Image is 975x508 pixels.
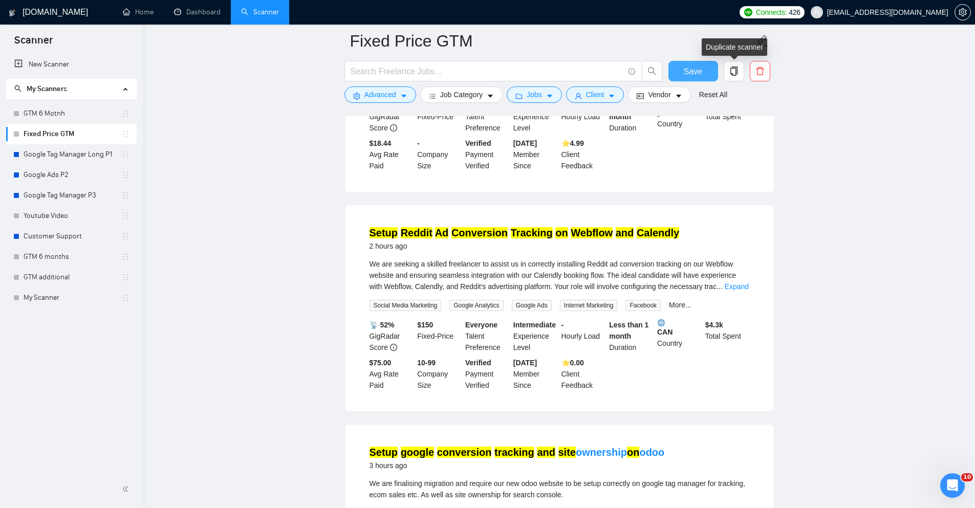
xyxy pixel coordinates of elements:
div: Client Feedback [559,357,608,391]
button: setting [955,4,971,20]
span: Google Analytics [449,300,503,311]
b: ⭐️ 4.99 [561,139,584,147]
div: Avg Rate Paid [367,357,416,391]
span: caret-down [487,92,494,100]
span: search [642,67,662,76]
span: Vendor [648,89,670,100]
span: My Scanners [27,84,67,93]
a: New Scanner [14,54,128,75]
b: Less than 1 month [609,321,648,340]
li: New Scanner [6,54,137,75]
span: Jobs [527,89,542,100]
a: Fixed Price GTM [24,124,121,144]
b: $18.44 [370,139,392,147]
a: My Scanner [24,288,121,308]
span: idcard [637,92,644,100]
div: Experience Level [511,319,559,353]
b: CAN [657,319,701,336]
mark: and [616,227,634,238]
span: holder [121,253,129,261]
span: My Scanners [14,84,67,93]
mark: site [558,447,576,458]
mark: Setup [370,447,398,458]
span: setting [955,8,970,16]
b: - [561,321,564,329]
b: $75.00 [370,359,392,367]
mark: Ad [435,227,449,238]
span: delete [750,67,770,76]
span: Save [684,65,702,78]
a: Google Ads P2 [24,165,121,185]
button: Save [668,61,718,81]
span: Connects: [756,7,787,18]
li: Customer Support [6,226,137,247]
li: Google Ads P2 [6,165,137,185]
a: Google Tag Manager Long P1 [24,144,121,165]
div: 2 hours ago [370,240,680,252]
li: My Scanner [6,288,137,308]
mark: and [537,447,555,458]
span: holder [121,212,129,220]
div: Payment Verified [463,357,511,391]
span: Job Category [440,89,483,100]
div: Total Spent [703,319,751,353]
div: Duration [607,319,655,353]
div: Country [655,100,703,134]
div: Hourly Load [559,319,608,353]
span: Google Ads [512,300,552,311]
a: GTM 6 months [24,247,121,267]
div: Fixed-Price [415,100,463,134]
li: GTM additional [6,267,137,288]
b: 10-99 [417,359,436,367]
div: GigRadar Score [367,100,416,134]
span: info-circle [390,124,397,131]
mark: Tracking [511,227,553,238]
a: homeHome [123,8,154,16]
span: 426 [789,7,800,18]
a: Google Tag Manager P3 [24,185,121,206]
img: 🌐 [658,319,665,326]
span: ... [717,282,723,291]
span: holder [121,294,129,302]
span: folder [515,92,523,100]
mark: google [401,447,435,458]
a: searchScanner [241,8,279,16]
input: Search Freelance Jobs... [351,65,624,78]
div: Talent Preference [463,100,511,134]
span: Client [586,89,604,100]
b: $ 150 [417,321,433,329]
input: Scanner name... [350,28,753,54]
mark: tracking [494,447,534,458]
span: Advanced [364,89,396,100]
button: search [642,61,662,81]
b: Everyone [465,321,497,329]
span: caret-down [608,92,615,100]
mark: Calendly [637,227,679,238]
span: holder [121,273,129,281]
li: Youtube Video [6,206,137,226]
a: setting [955,8,971,16]
div: Member Since [511,138,559,171]
span: holder [121,232,129,240]
button: barsJob Categorycaret-down [420,86,503,103]
span: holder [121,109,129,118]
div: Avg Rate Paid [367,138,416,171]
mark: Webflow [571,227,613,238]
div: Duration [607,100,655,134]
div: Country [655,319,703,353]
button: folderJobscaret-down [507,86,562,103]
span: copy [724,67,744,76]
span: holder [121,130,129,138]
span: holder [121,150,129,159]
b: $ 4.3k [705,321,723,329]
span: double-left [122,484,132,494]
span: We are seeking a skilled freelancer to assist us in correctly installing Reddit ad conversion tra... [370,260,736,291]
img: upwork-logo.png [744,8,752,16]
iframe: Intercom live chat [940,473,965,498]
span: Facebook [625,300,661,311]
li: GTM 6 Motnh [6,103,137,124]
div: We are seeking a skilled freelancer to assist us in correctly installing Reddit ad conversion tra... [370,258,749,292]
div: Member Since [511,357,559,391]
b: ⭐️ 0.00 [561,359,584,367]
a: GTM 6 Motnh [24,103,121,124]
